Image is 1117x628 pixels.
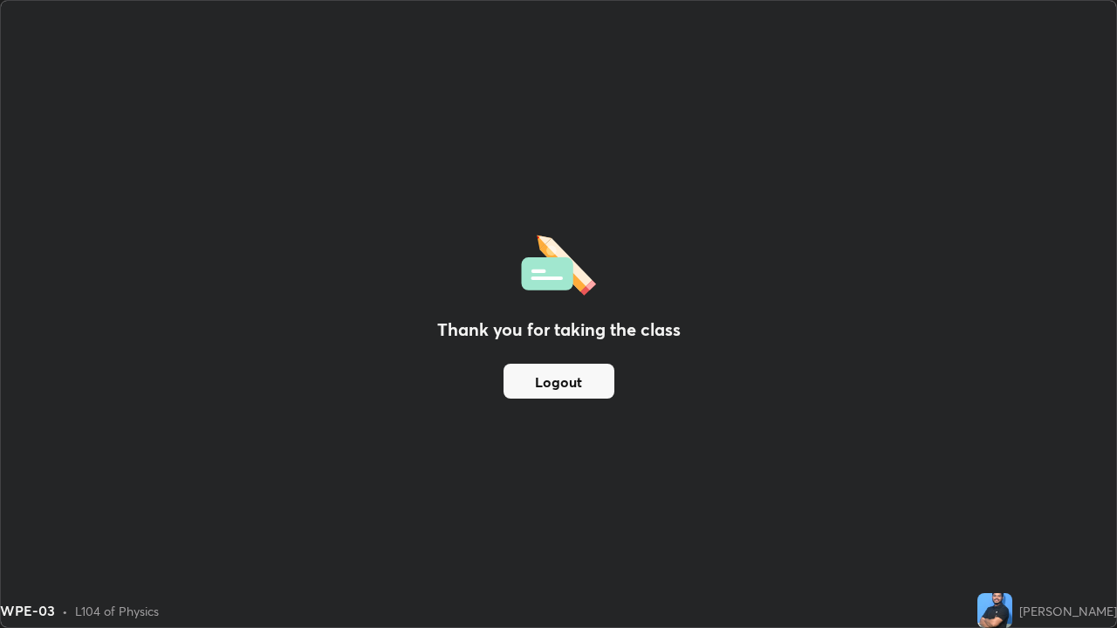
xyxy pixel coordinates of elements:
div: [PERSON_NAME] [1019,602,1117,620]
div: • [62,602,68,620]
div: L104 of Physics [75,602,159,620]
img: f2301bd397bc4cf78b0e65b0791dc59c.jpg [977,593,1012,628]
img: offlineFeedback.1438e8b3.svg [521,229,596,296]
button: Logout [504,364,614,399]
h2: Thank you for taking the class [437,317,681,343]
